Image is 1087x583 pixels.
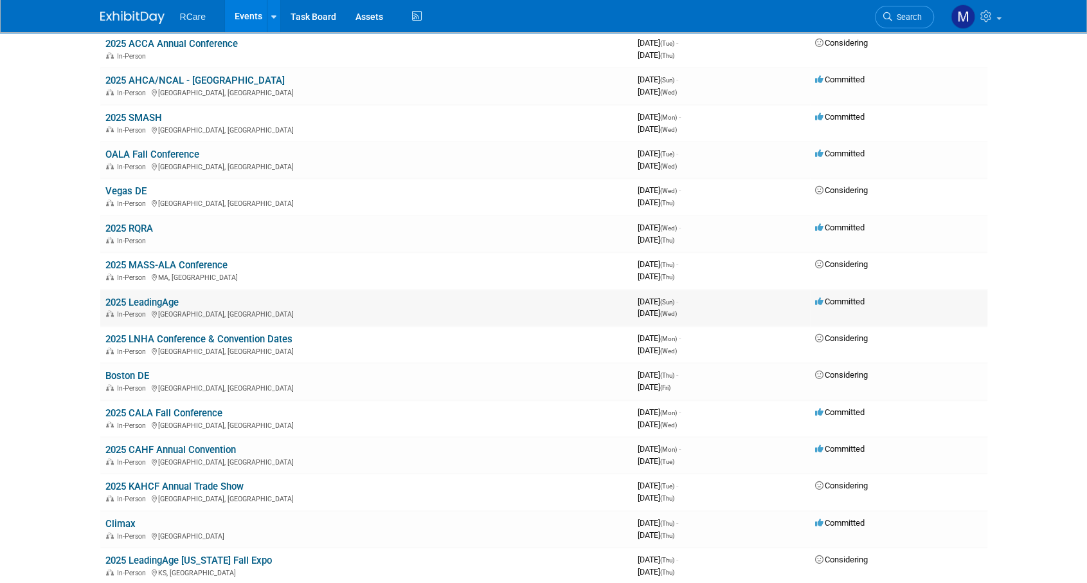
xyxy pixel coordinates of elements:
span: (Thu) [660,199,674,207]
span: (Tue) [660,458,674,465]
span: Considering [815,555,868,564]
span: (Wed) [660,163,677,170]
span: - [679,333,681,343]
img: In-Person Event [106,310,114,317]
span: (Mon) [660,446,677,453]
span: - [676,75,678,84]
span: (Thu) [660,569,674,576]
span: [DATE] [638,87,677,97]
div: [GEOGRAPHIC_DATA], [GEOGRAPHIC_DATA] [105,493,627,503]
span: [DATE] [638,50,674,60]
span: [DATE] [638,444,681,454]
img: In-Person Event [106,163,114,169]
a: 2025 ACCA Annual Conference [105,38,238,50]
img: In-Person Event [106,384,114,391]
span: [DATE] [638,124,677,134]
span: (Sun) [660,299,674,306]
span: Committed [815,518,865,528]
div: [GEOGRAPHIC_DATA], [GEOGRAPHIC_DATA] [105,198,627,208]
span: (Thu) [660,273,674,281]
span: Committed [815,75,865,84]
img: In-Person Event [106,458,114,465]
img: Mike Andolina [951,5,975,29]
span: In-Person [117,384,150,393]
span: [DATE] [638,370,678,380]
span: [DATE] [638,235,674,245]
span: [DATE] [638,382,670,392]
span: In-Person [117,163,150,171]
span: [DATE] [638,555,678,564]
a: 2025 SMASH [105,112,162,124]
span: (Thu) [660,52,674,59]
span: In-Person [117,52,150,60]
span: [DATE] [638,259,678,269]
a: Vegas DE [105,185,147,197]
span: (Mon) [660,114,677,121]
span: - [676,555,678,564]
div: [GEOGRAPHIC_DATA], [GEOGRAPHIC_DATA] [105,456,627,467]
img: ExhibitDay [100,11,165,24]
img: In-Person Event [106,199,114,206]
span: - [676,518,678,528]
span: - [679,444,681,454]
span: (Thu) [660,520,674,527]
span: Considering [815,38,868,48]
a: 2025 MASS-ALA Conference [105,259,228,271]
img: In-Person Event [106,421,114,428]
span: In-Person [117,495,150,503]
span: [DATE] [638,456,674,466]
span: (Thu) [660,495,674,502]
div: [GEOGRAPHIC_DATA], [GEOGRAPHIC_DATA] [105,346,627,356]
span: Search [892,12,922,22]
span: [DATE] [638,75,678,84]
span: [DATE] [638,272,674,281]
span: (Thu) [660,261,674,268]
img: In-Person Event [106,495,114,501]
span: [DATE] [638,223,681,232]
span: [DATE] [638,308,677,318]
span: [DATE] [638,161,677,171]
span: (Tue) [660,40,674,47]
span: [DATE] [638,407,681,417]
span: (Wed) [660,187,677,194]
a: 2025 LNHA Conference & Convention Dates [105,333,292,345]
div: [GEOGRAPHIC_DATA], [GEOGRAPHIC_DATA] [105,308,627,319]
span: Committed [815,149,865,158]
a: Climax [105,518,136,530]
span: - [676,297,678,306]
span: [DATE] [638,297,678,306]
span: - [676,481,678,490]
span: - [676,149,678,158]
img: In-Person Event [106,89,114,95]
div: [GEOGRAPHIC_DATA], [GEOGRAPHIC_DATA] [105,87,627,97]
span: (Tue) [660,151,674,158]
a: 2025 LeadingAge [105,297,179,308]
div: [GEOGRAPHIC_DATA], [GEOGRAPHIC_DATA] [105,420,627,430]
span: - [679,223,681,232]
span: In-Person [117,421,150,430]
span: [DATE] [638,112,681,122]
div: [GEOGRAPHIC_DATA], [GEOGRAPHIC_DATA] [105,382,627,393]
a: 2025 KAHCF Annual Trade Show [105,481,244,492]
img: In-Person Event [106,237,114,243]
span: (Mon) [660,335,677,342]
div: [GEOGRAPHIC_DATA] [105,530,627,541]
span: - [676,370,678,380]
span: (Thu) [660,557,674,564]
span: (Wed) [660,347,677,355]
span: [DATE] [638,185,681,195]
img: In-Person Event [106,273,114,280]
span: [DATE] [638,346,677,355]
span: - [676,259,678,269]
span: In-Person [117,347,150,356]
span: Considering [815,481,868,490]
span: In-Person [117,126,150,134]
span: In-Person [117,89,150,97]
span: Considering [815,185,868,195]
span: [DATE] [638,198,674,207]
a: 2025 CALA Fall Conference [105,407,222,419]
span: [DATE] [638,530,674,540]
span: [DATE] [638,420,677,429]
span: In-Person [117,569,150,577]
span: Committed [815,407,865,417]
